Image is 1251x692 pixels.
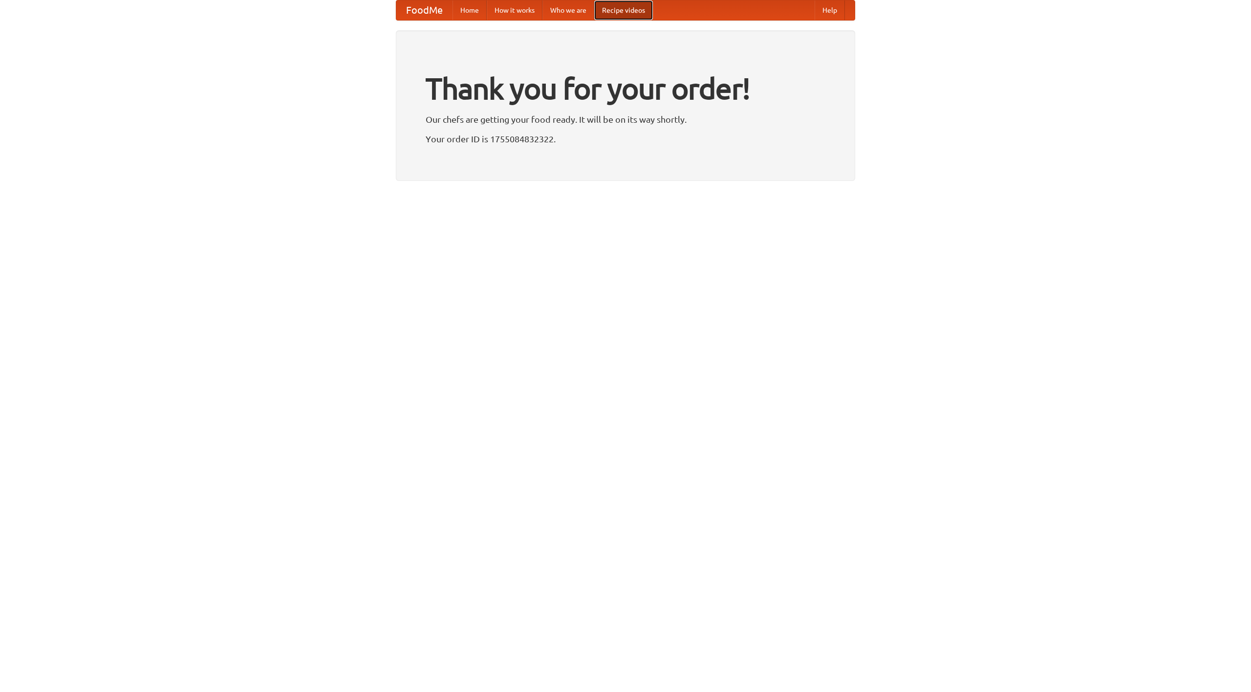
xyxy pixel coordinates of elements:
a: How it works [487,0,542,20]
h1: Thank you for your order! [426,65,825,112]
p: Your order ID is 1755084832322. [426,132,825,146]
a: Who we are [542,0,594,20]
a: FoodMe [396,0,453,20]
a: Home [453,0,487,20]
p: Our chefs are getting your food ready. It will be on its way shortly. [426,112,825,127]
a: Help [815,0,845,20]
a: Recipe videos [594,0,653,20]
